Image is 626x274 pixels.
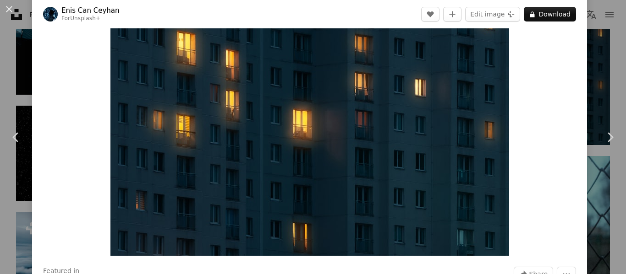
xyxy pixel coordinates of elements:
button: Download [524,7,576,21]
img: Go to Enis Can Ceyhan's profile [43,7,58,21]
button: Like [421,7,439,21]
button: Add to Collection [443,7,461,21]
a: Enis Can Ceyhan [61,6,119,15]
a: Next [594,93,626,181]
a: Unsplash+ [70,15,100,21]
button: Edit image [465,7,520,21]
div: For [61,15,119,22]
